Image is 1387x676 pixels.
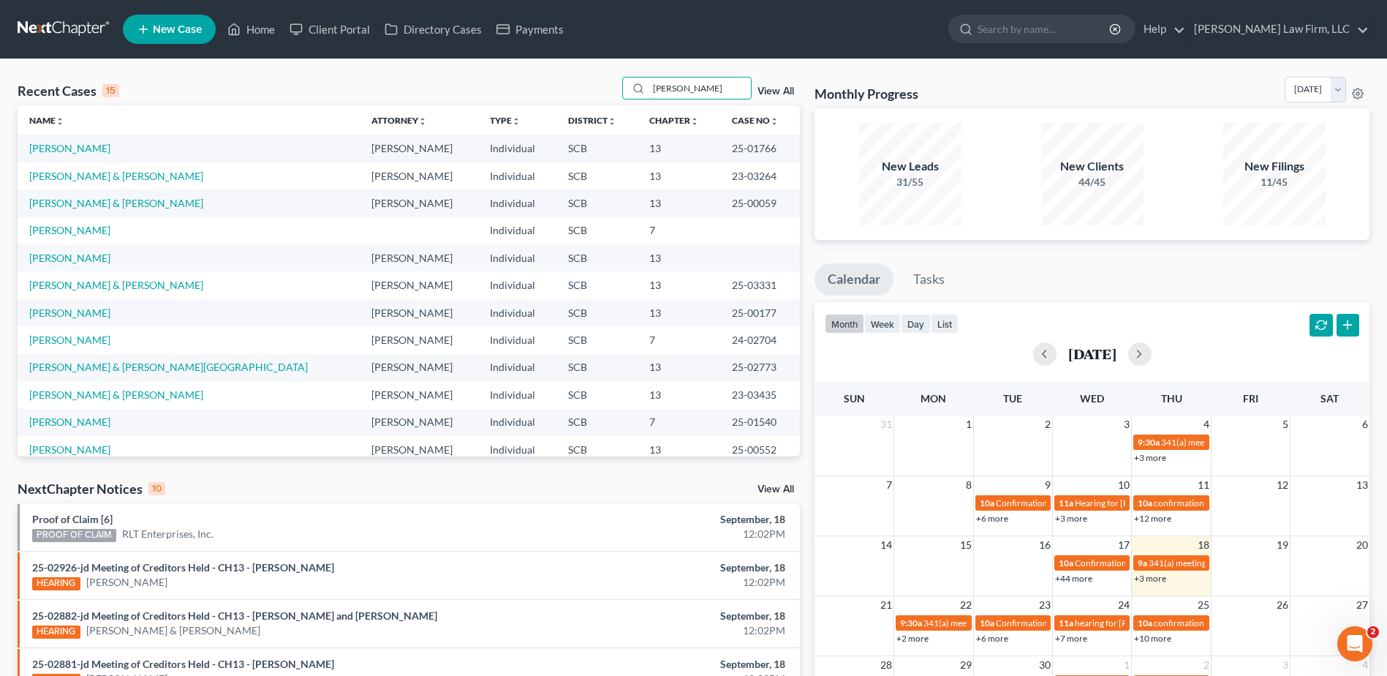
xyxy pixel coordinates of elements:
[1041,158,1144,175] div: New Clients
[964,416,973,433] span: 1
[86,623,260,638] a: [PERSON_NAME] & [PERSON_NAME]
[478,381,556,408] td: Individual
[638,244,720,271] td: 13
[608,117,616,126] i: unfold_more
[638,217,720,244] td: 7
[360,436,478,463] td: [PERSON_NAME]
[371,115,427,126] a: Attorneyunfold_more
[29,443,110,456] a: [PERSON_NAME]
[1055,573,1092,584] a: +44 more
[29,361,308,373] a: [PERSON_NAME] & [PERSON_NAME][GEOGRAPHIC_DATA]
[1361,416,1369,433] span: 6
[923,617,1065,628] span: 341(a) meeting for [PERSON_NAME]
[478,244,556,271] td: Individual
[556,299,638,326] td: SCB
[1075,557,1242,568] span: Confirmation Hearing for [PERSON_NAME]
[1196,536,1211,554] span: 18
[1355,536,1369,554] span: 20
[478,162,556,189] td: Individual
[1116,596,1131,614] span: 24
[1075,617,1187,628] span: hearing for [PERSON_NAME]
[556,162,638,189] td: SCB
[720,271,800,298] td: 25-03331
[29,224,110,236] a: [PERSON_NAME]
[732,115,779,126] a: Case Nounfold_more
[859,175,961,189] div: 31/55
[18,480,165,497] div: NextChapter Notices
[1161,392,1182,405] span: Thu
[360,354,478,381] td: [PERSON_NAME]
[901,314,931,334] button: day
[1355,476,1369,494] span: 13
[478,135,556,162] td: Individual
[360,381,478,408] td: [PERSON_NAME]
[360,189,478,217] td: [PERSON_NAME]
[153,24,202,35] span: New Case
[360,326,478,353] td: [PERSON_NAME]
[720,436,800,463] td: 25-00552
[478,189,556,217] td: Individual
[490,115,521,126] a: Typeunfold_more
[638,326,720,353] td: 7
[1059,497,1073,508] span: 11a
[544,575,785,590] div: 12:02PM
[720,299,800,326] td: 25-00177
[815,85,918,102] h3: Monthly Progress
[556,271,638,298] td: SCB
[815,263,893,296] a: Calendar
[122,527,213,541] a: RLT Enterprises, Inc.
[1134,573,1166,584] a: +3 more
[900,263,958,296] a: Tasks
[32,626,80,639] div: HEARING
[638,409,720,436] td: 7
[102,84,119,97] div: 15
[29,416,110,428] a: [PERSON_NAME]
[220,16,282,42] a: Home
[1003,392,1022,405] span: Tue
[720,409,800,436] td: 25-01540
[885,476,893,494] span: 7
[1038,596,1052,614] span: 23
[1038,536,1052,554] span: 16
[1055,633,1087,644] a: +7 more
[921,392,946,405] span: Mon
[1138,617,1152,628] span: 10a
[770,117,779,126] i: unfold_more
[1337,626,1372,661] iframe: Intercom live chat
[478,299,556,326] td: Individual
[825,314,864,334] button: month
[544,527,785,541] div: 12:02PM
[757,86,794,97] a: View All
[638,354,720,381] td: 13
[29,197,203,209] a: [PERSON_NAME] & [PERSON_NAME]
[556,326,638,353] td: SCB
[1041,175,1144,189] div: 44/45
[1243,392,1258,405] span: Fri
[1281,656,1290,674] span: 3
[980,497,994,508] span: 10a
[568,115,616,126] a: Districtunfold_more
[544,623,785,638] div: 12:02PM
[638,162,720,189] td: 13
[1075,497,1275,508] span: Hearing for [PERSON_NAME] and [PERSON_NAME]
[649,115,699,126] a: Chapterunfold_more
[1275,536,1290,554] span: 19
[720,354,800,381] td: 25-02773
[86,575,167,590] a: [PERSON_NAME]
[1154,497,1318,508] span: confirmation hearing for [PERSON_NAME]
[1055,513,1087,524] a: +3 more
[864,314,901,334] button: week
[360,244,478,271] td: [PERSON_NAME]
[720,189,800,217] td: 25-00059
[1154,617,1318,628] span: confirmation hearing for [PERSON_NAME]
[1196,596,1211,614] span: 25
[1367,626,1379,638] span: 2
[690,117,699,126] i: unfold_more
[478,409,556,436] td: Individual
[1149,557,1290,568] span: 341(a) meeting for [PERSON_NAME]
[720,326,800,353] td: 24-02704
[1059,617,1073,628] span: 11a
[478,271,556,298] td: Individual
[544,657,785,672] div: September, 18
[996,497,1162,508] span: Confirmation hearing for [PERSON_NAME]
